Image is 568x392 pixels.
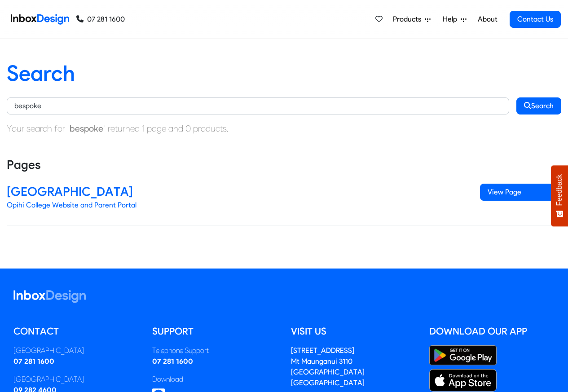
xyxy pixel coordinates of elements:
img: Google Play Store [429,345,497,366]
button: Feedback - Show survey [551,165,568,226]
div: [GEOGRAPHIC_DATA] [13,345,139,356]
a: Help [439,10,470,28]
span: Products [393,14,425,25]
h1: Search [7,61,561,87]
span: Help [443,14,461,25]
a: About [475,10,500,28]
strong: bespoke [70,123,103,134]
p: Your search for " " returned 1 page and 0 products. [7,122,561,135]
a: [STREET_ADDRESS]Mt Maunganui 3110[GEOGRAPHIC_DATA][GEOGRAPHIC_DATA] [291,346,365,387]
h5: Visit us [291,325,416,338]
a: Products [389,10,434,28]
a: 07 281 1600 [76,14,125,25]
address: [STREET_ADDRESS] Mt Maunganui 3110 [GEOGRAPHIC_DATA] [GEOGRAPHIC_DATA] [291,346,365,387]
h5: Support [152,325,277,338]
h4: Pages [7,157,561,173]
p: Opihi College Website and Parent Portal [7,200,467,211]
a: 07 281 1600 [13,357,54,366]
img: logo_inboxdesign_white.svg [13,290,86,303]
a: 07 281 1600 [152,357,193,366]
div: Telephone Support [152,345,277,356]
a: Contact Us [510,11,561,28]
img: Apple App Store [429,369,497,392]
div: Download [152,374,277,385]
span: Feedback [555,174,564,206]
a: [GEOGRAPHIC_DATA] Opihi College Website and Parent Portal View Page [7,176,561,225]
div: [GEOGRAPHIC_DATA] [13,374,139,385]
button: Search [516,97,561,115]
h4: [GEOGRAPHIC_DATA] [7,184,467,200]
h5: Download our App [429,325,555,338]
span: View Page [480,184,561,201]
h5: Contact [13,325,139,338]
input: Keywords [7,97,509,115]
